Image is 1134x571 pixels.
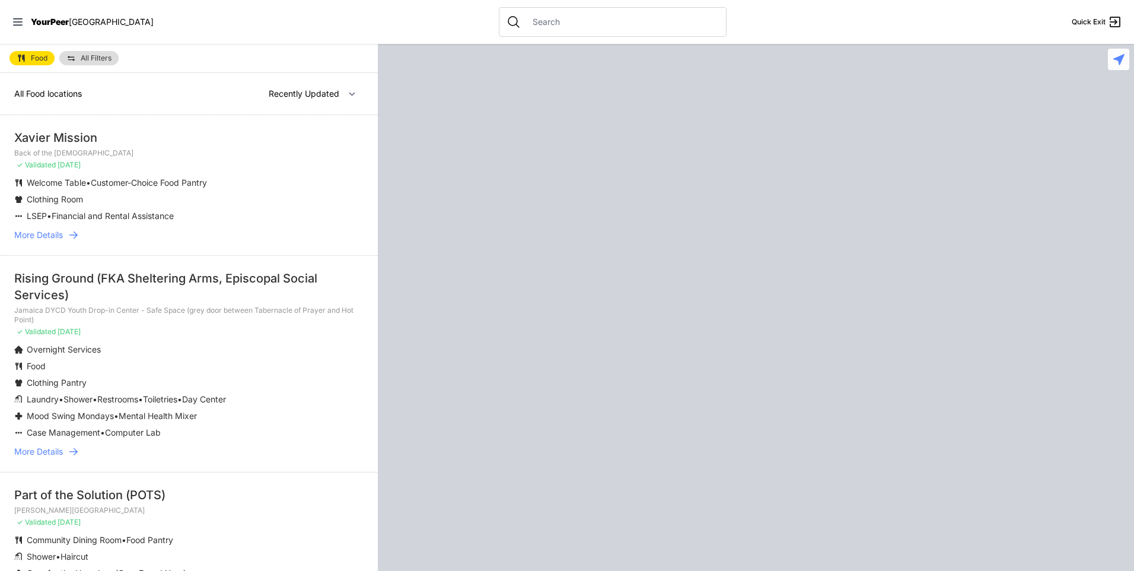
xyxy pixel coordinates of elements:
span: Community Dining Room [27,535,122,545]
a: Food [9,51,55,65]
a: All Filters [59,51,119,65]
span: All Food locations [14,88,82,99]
span: More Details [14,229,63,241]
span: Day Center [182,394,226,404]
a: YourPeer[GEOGRAPHIC_DATA] [31,18,154,26]
span: • [56,551,60,562]
span: Restrooms [97,394,138,404]
p: [PERSON_NAME][GEOGRAPHIC_DATA] [14,506,364,515]
span: All Filters [81,55,112,62]
span: • [138,394,143,404]
span: • [122,535,126,545]
span: Shower [63,394,93,404]
a: More Details [14,446,364,458]
span: Case Management [27,427,100,437]
span: Clothing Room [27,194,83,204]
span: [GEOGRAPHIC_DATA] [69,17,154,27]
span: • [93,394,97,404]
span: ✓ Validated [17,160,56,169]
span: [DATE] [58,518,81,526]
span: [DATE] [58,327,81,336]
span: • [86,177,91,188]
div: Rising Ground (FKA Sheltering Arms, Episcopal Social Services) [14,270,364,303]
span: Clothing Pantry [27,378,87,388]
span: • [114,411,119,421]
span: Food Pantry [126,535,173,545]
span: ✓ Validated [17,327,56,336]
span: Financial and Rental Assistance [52,211,174,221]
span: Overnight Services [27,344,101,354]
input: Search [525,16,719,28]
span: Computer Lab [105,427,161,437]
span: LSEP [27,211,47,221]
p: Jamaica DYCD Youth Drop-in Center - Safe Space (grey door between Tabernacle of Prayer and Hot Po... [14,306,364,325]
span: YourPeer [31,17,69,27]
span: ✓ Validated [17,518,56,526]
span: • [47,211,52,221]
span: Haircut [60,551,88,562]
span: Welcome Table [27,177,86,188]
span: • [177,394,182,404]
span: • [100,427,105,437]
span: Customer-Choice Food Pantry [91,177,207,188]
span: More Details [14,446,63,458]
p: Back of the [DEMOGRAPHIC_DATA] [14,148,364,158]
div: Xavier Mission [14,129,364,146]
span: • [59,394,63,404]
span: Laundry [27,394,59,404]
span: Quick Exit [1072,17,1106,27]
span: Mental Health Mixer [119,411,197,421]
div: Part of the Solution (POTS) [14,487,364,503]
span: Mood Swing Mondays [27,411,114,421]
a: More Details [14,229,364,241]
span: Food [31,55,47,62]
span: [DATE] [58,160,81,169]
span: Toiletries [143,394,177,404]
span: Food [27,361,46,371]
a: Quick Exit [1072,15,1122,29]
span: Shower [27,551,56,562]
